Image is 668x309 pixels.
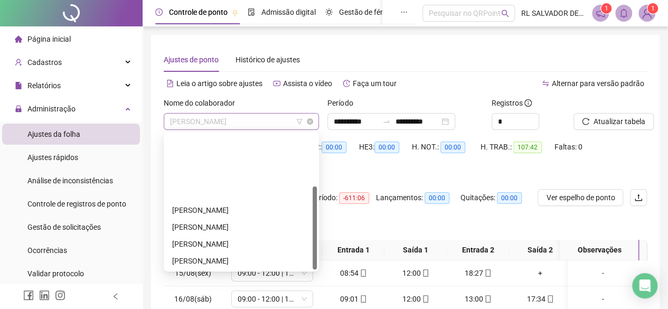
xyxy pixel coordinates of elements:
[27,58,62,67] span: Cadastros
[339,192,369,204] span: -611:06
[27,176,113,185] span: Análise de inconsistências
[421,269,429,277] span: mobile
[322,142,346,153] span: 00:00
[451,293,505,305] div: 13:00
[27,130,80,138] span: Ajustes da folha
[513,142,542,153] span: 107:42
[639,5,655,21] img: 85581
[301,296,307,302] span: down
[521,7,586,19] span: RL SALVADOR DELIVERY DE BEBIDAS
[460,192,534,204] div: Quitações:
[353,79,397,88] span: Faça um tour
[232,10,238,16] span: pushpin
[492,97,532,109] span: Registros
[451,267,505,279] div: 18:27
[509,240,571,260] th: Saída 2
[273,80,280,87] span: youtube
[564,244,635,256] span: Observações
[166,236,317,252] div: HENRIQUE DOS SANTOS FERREIRA
[39,290,50,301] span: linkedin
[389,267,443,279] div: 12:00
[15,59,22,66] span: user-add
[176,79,262,88] span: Leia o artigo sobre ajustes
[55,290,65,301] span: instagram
[513,293,567,305] div: 17:34
[605,5,608,12] span: 1
[166,80,174,87] span: file-text
[15,35,22,43] span: home
[238,291,307,307] span: 09:00 - 12:00 | 13:00 - 17:30
[261,8,316,16] span: Admissão digital
[376,192,460,204] div: Lançamentos:
[164,54,219,65] div: Ajustes de ponto
[27,153,78,162] span: Ajustes rápidos
[306,141,359,153] div: HE 2:
[326,267,380,279] div: 08:54
[382,117,391,126] span: swap-right
[497,192,522,204] span: 00:00
[573,113,654,130] button: Atualizar tabela
[155,8,163,16] span: clock-circle
[596,8,605,18] span: notification
[170,114,313,129] span: VILMA GAMA BONFIM
[513,267,567,279] div: +
[172,204,311,216] div: [PERSON_NAME]
[164,97,242,109] label: Nome do colaborador
[647,3,658,14] sup: Atualize o seu contato no menu Meus Dados
[23,290,34,301] span: facebook
[389,293,443,305] div: 12:00
[552,79,644,88] span: Alternar para versão padrão
[325,8,333,16] span: sun
[546,192,615,203] span: Ver espelho de ponto
[166,202,317,219] div: DANIELA DA CONCEIÇÃO
[15,82,22,89] span: file
[545,295,554,303] span: mobile
[384,240,447,260] th: Saída 1
[172,255,311,267] div: [PERSON_NAME]
[634,193,643,202] span: upload
[174,295,212,303] span: 16/08(sáb)
[421,295,429,303] span: mobile
[483,269,492,277] span: mobile
[359,141,412,153] div: HE 3:
[572,267,634,279] div: -
[166,219,317,236] div: EDUARDO SANTOS SANTANA
[238,265,307,281] span: 09:00 - 12:00 | 13:00 - 17:30
[359,295,367,303] span: mobile
[112,293,119,300] span: left
[27,35,71,43] span: Página inicial
[27,269,84,278] span: Validar protocolo
[327,97,360,109] label: Período
[169,8,228,16] span: Controle de ponto
[15,105,22,113] span: lock
[359,269,367,277] span: mobile
[572,293,634,305] div: -
[326,293,380,305] div: 09:01
[524,99,532,107] span: info-circle
[560,240,639,260] th: Observações
[236,54,300,65] div: Histórico de ajustes
[27,200,126,208] span: Controle de registros de ponto
[440,142,465,153] span: 00:00
[601,3,611,14] sup: 1
[339,8,392,16] span: Gestão de férias
[481,141,554,153] div: H. TRAB.:
[554,143,582,151] span: Faltas: 0
[447,240,509,260] th: Entrada 2
[27,105,76,113] span: Administração
[651,5,655,12] span: 1
[27,223,101,231] span: Gestão de solicitações
[483,295,492,303] span: mobile
[425,192,449,204] span: 00:00
[594,116,645,127] span: Atualizar tabela
[175,269,211,277] span: 15/08(sex)
[301,270,307,276] span: down
[27,246,67,255] span: Ocorrências
[501,10,509,17] span: search
[382,117,391,126] span: to
[582,118,589,125] span: reload
[619,8,628,18] span: bell
[307,118,313,125] span: close-circle
[283,79,332,88] span: Assista o vídeo
[538,189,623,206] button: Ver espelho de ponto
